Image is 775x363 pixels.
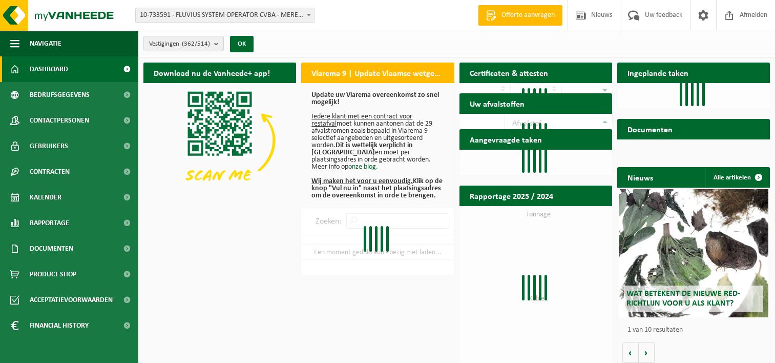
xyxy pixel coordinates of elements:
[459,63,558,83] h2: Certificaten & attesten
[30,261,76,287] span: Product Shop
[149,36,210,52] span: Vestigingen
[30,185,61,210] span: Kalender
[499,10,557,21] span: Offerte aanvragen
[143,83,296,198] img: Download de VHEPlus App
[311,92,444,199] p: moet kunnen aantonen dat de 29 afvalstromen zoals bepaald in Vlarema 9 selectief aangeboden en ui...
[30,56,68,82] span: Dashboard
[617,119,683,139] h2: Documenten
[311,177,413,185] u: Wij maken het voor u eenvoudig.
[311,91,439,106] b: Update uw Vlarema overeenkomst zo snel mogelijk!
[30,31,61,56] span: Navigatie
[143,63,280,83] h2: Download nu de Vanheede+ app!
[627,327,765,334] p: 1 van 10 resultaten
[478,5,562,26] a: Offerte aanvragen
[30,287,113,313] span: Acceptatievoorwaarden
[311,177,443,199] b: Klik op de knop "Vul nu in" naast het plaatsingsadres om de overeenkomst in orde te brengen.
[143,36,224,51] button: Vestigingen(362/514)
[135,8,315,23] span: 10-733591 - FLUVIUS SYSTEM OPERATOR CVBA - MERELBEKE-MELLE
[301,63,454,83] h2: Vlarema 9 | Update Vlaamse wetgeving
[30,236,73,261] span: Documenten
[30,210,69,236] span: Rapportage
[705,167,769,188] a: Alle artikelen
[639,342,655,363] button: Volgende
[311,113,412,128] u: Iedere klant met een contract voor restafval
[136,8,314,23] span: 10-733591 - FLUVIUS SYSTEM OPERATOR CVBA - MERELBEKE-MELLE
[30,159,70,185] span: Contracten
[311,142,413,156] b: Dit is wettelijk verplicht in [GEOGRAPHIC_DATA]
[459,186,563,206] h2: Rapportage 2025 / 2024
[622,342,639,363] button: Vorige
[617,63,699,83] h2: Ingeplande taken
[182,41,210,47] count: (362/514)
[230,36,254,52] button: OK
[626,290,740,308] span: Wat betekent de nieuwe RED-richtlijn voor u als klant?
[459,129,552,149] h2: Aangevraagde taken
[30,133,68,159] span: Gebruikers
[30,108,89,133] span: Contactpersonen
[459,93,535,113] h2: Uw afvalstoffen
[30,313,89,338] span: Financial History
[619,189,768,317] a: Wat betekent de nieuwe RED-richtlijn voor u als klant?
[348,163,378,171] a: onze blog.
[536,206,611,226] a: Bekijk rapportage
[617,167,663,187] h2: Nieuws
[30,82,90,108] span: Bedrijfsgegevens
